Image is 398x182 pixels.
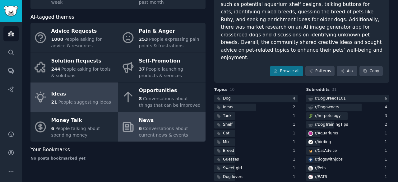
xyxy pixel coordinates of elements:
a: RATSr/RATS1 [306,173,390,181]
span: Subreddits [306,87,330,93]
img: dogswithjobs [308,157,313,162]
span: Conversations about things that can be improved [139,96,201,108]
a: Sweet girl1 [214,165,298,172]
div: Opportunities [139,86,202,96]
div: 4 [385,105,389,110]
span: People asking for advice & resources [51,37,102,48]
span: People talking about spending money [51,126,100,138]
div: Sweet girl [223,166,242,171]
span: 37 [139,67,145,72]
div: Dog lovers [223,174,243,180]
div: Advice Requests [51,26,115,36]
img: birding [308,140,313,144]
div: r/ Pets [315,166,326,171]
a: r/DogTrainingTips2 [306,121,390,129]
a: Dog4 [214,95,298,103]
div: 4 [293,96,298,101]
div: Ideas [51,89,111,99]
div: 2 [293,105,298,110]
a: r/Dogowners4 [306,104,390,111]
div: 1 [293,139,298,145]
span: People launching products & services [139,67,183,78]
button: Copy [359,66,383,77]
div: 1 [385,157,389,162]
div: Cat [223,131,229,136]
div: News [139,115,202,125]
div: r/ DogTrainingTips [315,122,348,128]
div: 1 [385,131,389,136]
div: Dog [223,96,231,101]
div: Ideas [223,105,233,110]
a: News6Conversations about current news & events [118,112,206,142]
div: Tank [223,113,232,119]
div: 1 [293,157,298,162]
div: Money Talk [51,115,115,125]
span: 6 [51,126,54,131]
a: Patterns [305,66,335,77]
a: Ask [337,66,357,77]
span: Topics [214,87,228,93]
div: Breed [223,148,234,154]
a: Opportunities8Conversations about things that can be improved [118,82,206,112]
img: GummySearch logo [4,6,18,16]
a: herpetologyr/herpetology3 [306,112,390,120]
img: Pets [308,166,313,170]
a: Cat1 [214,130,298,138]
div: 1 [293,174,298,180]
div: 3 [385,113,389,119]
div: Shelf [223,122,233,128]
div: r/ dogswithjobs [315,157,343,162]
a: Shelf1 [214,121,298,129]
div: 1 [385,139,389,145]
div: Self-Promotion [139,56,202,66]
span: 10 [230,87,235,92]
div: 1 [293,131,298,136]
span: Conversations about current news & events [139,126,188,138]
span: 1000 [51,37,63,42]
a: Self-Promotion37People launching products & services [118,53,206,82]
div: 1 [293,113,298,119]
a: Browse all [270,66,303,77]
div: r/ CatAdvice [315,148,337,154]
span: People expressing pain points & frustrations [139,37,199,48]
a: dogswithjobsr/dogswithjobs1 [306,156,390,164]
div: r/ Dogowners [315,105,339,110]
div: r/ RATS [315,174,327,180]
div: r/ Aquariums [315,131,338,136]
div: Guesses [223,157,239,162]
span: 244 [51,67,60,72]
a: Tank1 [214,112,298,120]
a: Dog lovers1 [214,173,298,181]
a: Advice Requests1000People asking for advice & resources [30,23,118,53]
a: Pain & Anger253People expressing pain points & frustrations [118,23,206,53]
a: Aquariumsr/Aquariums1 [306,130,390,138]
span: 31 [332,87,337,92]
div: 1 [293,122,298,128]
a: r/DogBreeds1016 [306,95,390,103]
img: herpetology [308,114,313,118]
span: 21 [51,100,57,105]
span: People suggesting ideas [58,100,111,105]
div: 1 [293,166,298,171]
div: r/ herpetology [315,113,341,119]
img: CatAdvice [308,149,313,153]
div: 1 [293,148,298,154]
a: Breed1 [214,147,298,155]
div: 1 [385,174,389,180]
div: 1 [385,148,389,154]
a: birdingr/birding1 [306,138,390,146]
a: Petsr/Pets1 [306,165,390,172]
div: Pain & Anger [139,26,202,36]
span: People asking for tools & solutions [51,67,111,78]
span: 8 [139,96,142,101]
div: 6 [385,96,389,101]
a: CatAdvicer/CatAdvice1 [306,147,390,155]
div: 1 [385,166,389,171]
div: r/ birding [315,139,331,145]
div: Solution Requests [51,56,115,66]
span: AI-tagged themes [30,13,74,21]
a: Ideas2 [214,104,298,111]
a: Guesses1 [214,156,298,164]
span: 6 [139,126,142,131]
a: Ideas21People suggesting ideas [30,82,118,112]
